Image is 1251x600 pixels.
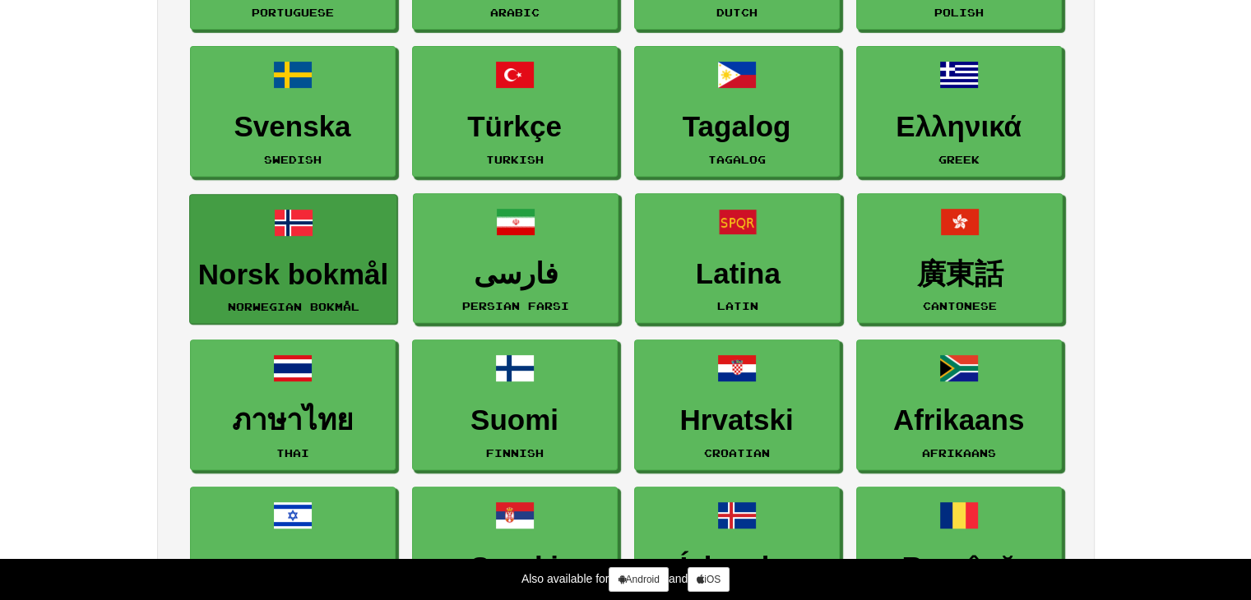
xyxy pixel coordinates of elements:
a: SvenskaSwedish [190,46,396,177]
h3: Hrvatski [643,404,831,436]
small: Dutch [716,7,758,18]
h3: Svenska [199,111,387,143]
h3: 廣東話 [866,258,1054,290]
small: Polish [934,7,984,18]
small: Finnish [486,447,544,459]
h3: Afrikaans [865,404,1053,436]
small: Cantonese [923,300,997,312]
h3: Íslenska [643,552,831,584]
h3: Norsk bokmål [198,259,388,291]
small: Afrikaans [922,447,996,459]
small: Tagalog [708,154,766,165]
h3: Suomi [421,404,609,436]
small: Arabic [490,7,540,18]
a: AfrikaansAfrikaans [856,339,1062,470]
h3: ภาษาไทย [199,404,387,436]
h3: Srpski [421,552,609,584]
small: Greek [938,154,980,165]
small: Norwegian Bokmål [228,301,359,312]
small: Croatian [704,447,770,459]
h3: Türkçe [421,111,609,143]
a: ΕλληνικάGreek [856,46,1062,177]
small: Thai [276,447,309,459]
a: iOS [688,567,730,592]
small: Latin [717,300,758,312]
small: Turkish [486,154,544,165]
h3: Latina [644,258,832,290]
small: Swedish [264,154,322,165]
a: Norsk bokmålNorwegian Bokmål [189,194,397,325]
a: Android [609,567,668,592]
a: SuomiFinnish [412,339,618,470]
h3: فارسی [422,258,609,290]
small: Portuguese [252,7,334,18]
h3: Ελληνικά [865,111,1053,143]
a: TagalogTagalog [634,46,840,177]
h3: Română [865,552,1053,584]
a: فارسیPersian Farsi [413,193,619,324]
h3: עברית [199,552,387,584]
a: LatinaLatin [635,193,841,324]
h3: Tagalog [643,111,831,143]
a: 廣東話Cantonese [857,193,1063,324]
small: Persian Farsi [462,300,569,312]
a: HrvatskiCroatian [634,339,840,470]
a: ภาษาไทยThai [190,339,396,470]
a: TürkçeTurkish [412,46,618,177]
